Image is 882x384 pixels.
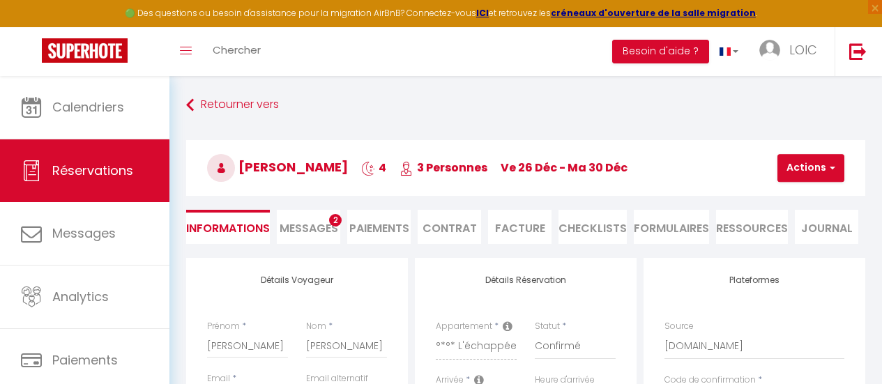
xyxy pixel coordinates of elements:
button: Actions [777,154,844,182]
li: Contrat [418,210,481,244]
li: Paiements [347,210,411,244]
li: Ressources [716,210,788,244]
img: ... [759,40,780,61]
li: CHECKLISTS [558,210,627,244]
a: ... LOIC [749,27,835,76]
button: Besoin d'aide ? [612,40,709,63]
span: ve 26 Déc - ma 30 Déc [501,160,628,176]
span: 4 [361,160,386,176]
span: Calendriers [52,98,124,116]
a: ICI [476,7,489,19]
a: Retourner vers [186,93,865,118]
span: LOIC [789,41,817,59]
img: logout [849,43,867,60]
span: 2 [329,214,342,226]
a: créneaux d'ouverture de la salle migration [551,7,756,19]
label: Appartement [436,320,492,333]
span: [PERSON_NAME] [207,158,348,176]
li: Informations [186,210,270,244]
h4: Plateformes [664,275,844,285]
li: FORMULAIRES [634,210,709,244]
a: Chercher [202,27,271,76]
img: Super Booking [42,38,128,63]
h4: Détails Voyageur [207,275,387,285]
label: Nom [306,320,326,333]
label: Statut [535,320,560,333]
span: Analytics [52,288,109,305]
span: Paiements [52,351,118,369]
span: Messages [280,220,338,236]
span: Messages [52,224,116,242]
h4: Détails Réservation [436,275,616,285]
li: Facture [488,210,552,244]
span: Réservations [52,162,133,179]
label: Prénom [207,320,240,333]
li: Journal [795,210,858,244]
label: Source [664,320,694,333]
span: Chercher [213,43,261,57]
span: 3 Personnes [400,160,487,176]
